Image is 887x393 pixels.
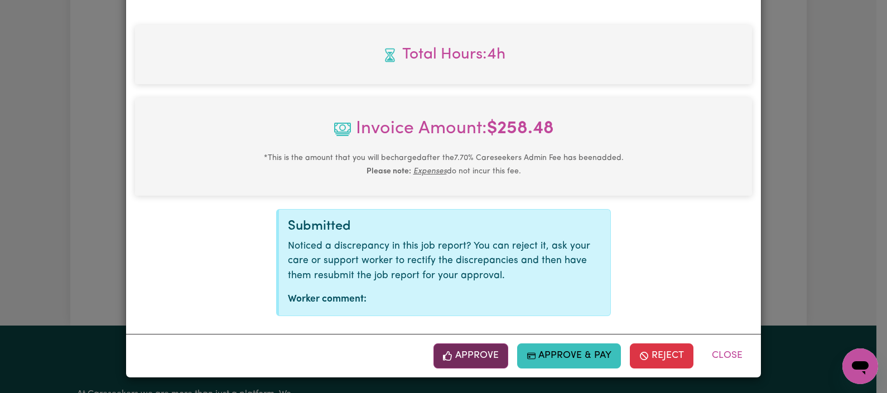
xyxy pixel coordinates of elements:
strong: Worker comment: [288,294,367,304]
b: Please note: [367,167,411,176]
button: Approve [433,343,508,368]
span: Submitted [288,220,351,233]
p: Noticed a discrepancy in this job report? You can reject it, ask your care or support worker to r... [288,239,601,283]
small: This is the amount that you will be charged after the 7.70 % Careseekers Admin Fee has been added... [264,154,624,176]
button: Approve & Pay [517,343,621,368]
span: Total hours worked: 4 hours [144,43,743,66]
b: $ 258.48 [487,120,554,138]
span: Invoice Amount: [144,115,743,151]
u: Expenses [413,167,447,176]
iframe: Button to launch messaging window [842,348,878,384]
button: Close [702,343,752,368]
button: Reject [630,343,693,368]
